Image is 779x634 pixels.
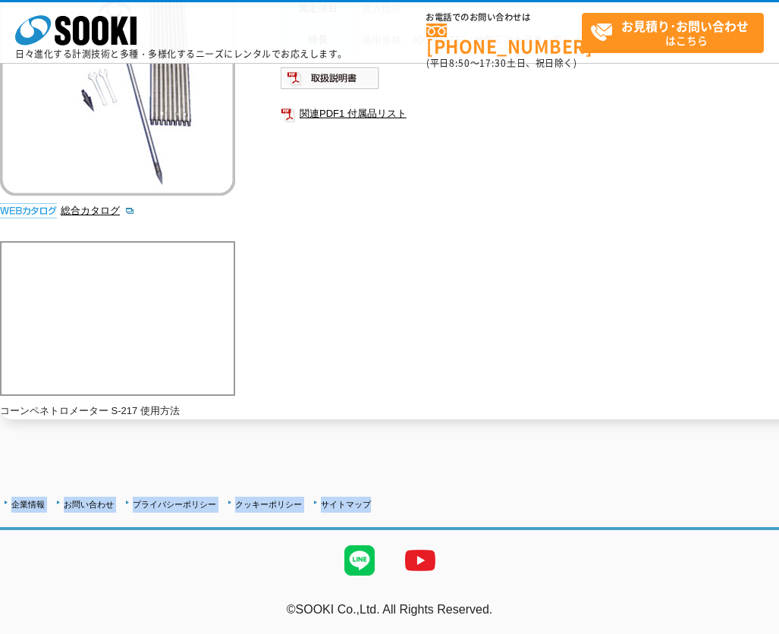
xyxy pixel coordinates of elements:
span: (平日 ～ 土日、祝日除く) [426,56,576,70]
a: クッキーポリシー [235,500,302,509]
a: サイトマップ [321,500,371,509]
p: 日々進化する計測技術と多種・多様化するニーズにレンタルでお応えします。 [15,49,347,58]
strong: お見積り･お問い合わせ [621,17,749,35]
span: お電話でのお問い合わせは [426,13,582,22]
span: 8:50 [449,56,470,70]
a: 企業情報 [11,500,45,509]
a: [PHONE_NUMBER] [426,24,582,55]
img: LINE [329,530,390,591]
img: YouTube [390,530,451,591]
a: お見積り･お問い合わせはこちら [582,13,764,53]
a: 取扱説明書 [281,76,380,87]
a: 総合カタログ [61,205,135,216]
a: プライバシーポリシー [133,500,216,509]
span: 17:30 [479,56,507,70]
a: テストMail [721,619,779,632]
a: お問い合わせ [64,500,114,509]
img: 取扱説明書 [281,66,380,90]
span: はこちら [590,14,763,52]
